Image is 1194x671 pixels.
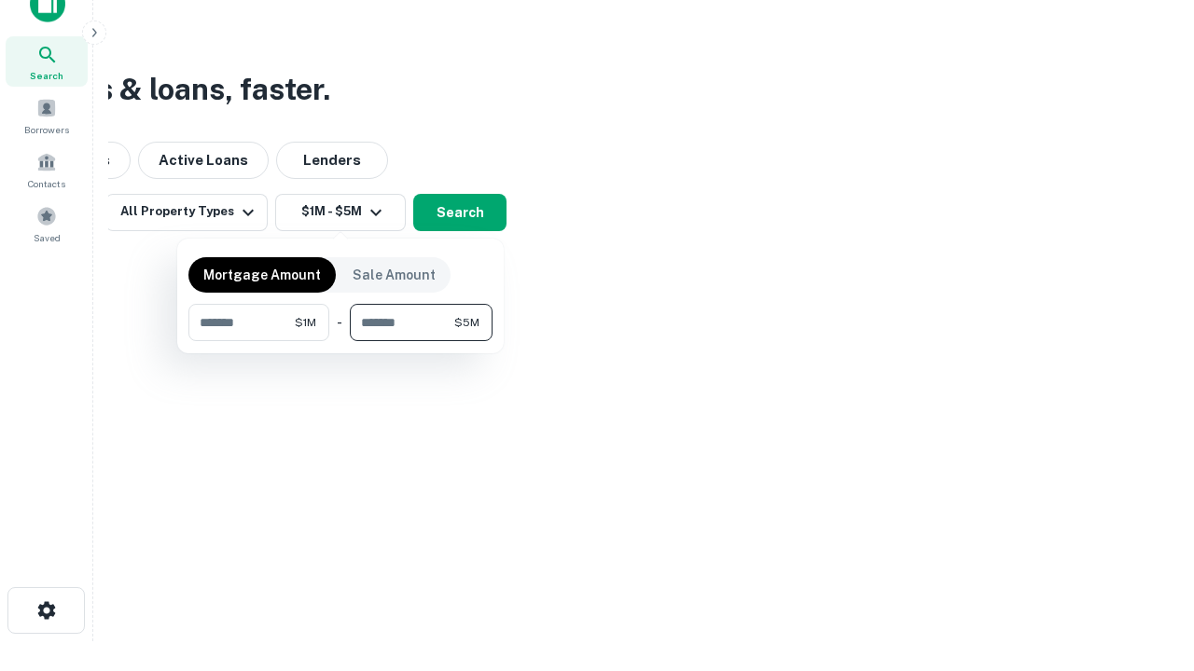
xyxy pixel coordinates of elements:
[295,314,316,331] span: $1M
[203,265,321,285] p: Mortgage Amount
[1101,462,1194,552] iframe: Chat Widget
[337,304,342,341] div: -
[353,265,436,285] p: Sale Amount
[454,314,479,331] span: $5M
